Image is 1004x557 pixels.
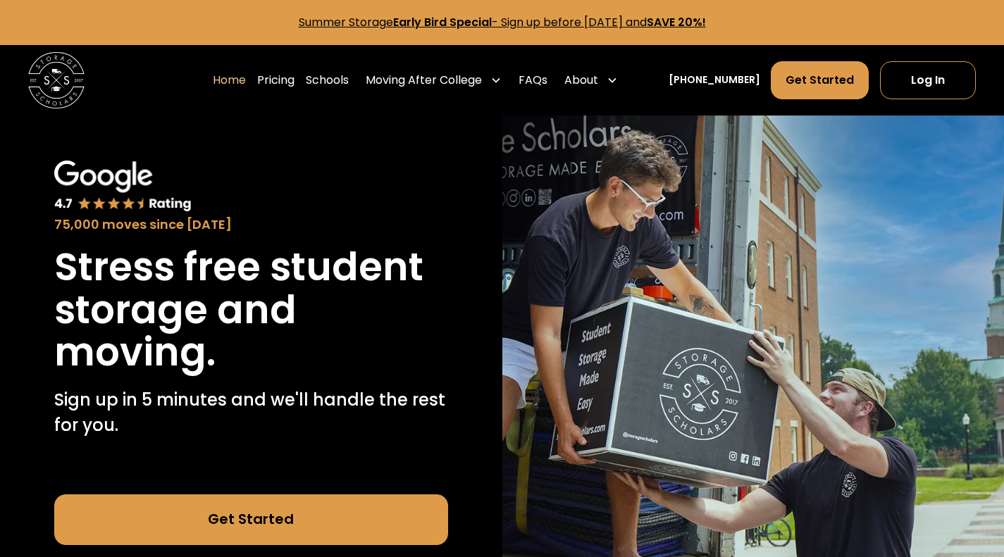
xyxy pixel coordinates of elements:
a: Log In [880,61,976,99]
a: Get Started [771,61,869,99]
a: Schools [306,61,349,100]
div: Moving After College [366,72,482,89]
a: Get Started [54,494,448,545]
strong: SAVE 20%! [647,14,706,30]
a: Summer StorageEarly Bird Special- Sign up before [DATE] andSAVE 20%! [299,14,706,30]
a: home [28,52,85,108]
div: Moving After College [360,61,507,100]
a: FAQs [519,61,547,100]
div: About [559,61,624,100]
p: Sign up in 5 minutes and we'll handle the rest for you. [54,387,448,438]
img: Storage Scholars main logo [28,52,85,108]
a: Pricing [257,61,295,100]
img: Google 4.7 star rating [54,161,192,213]
a: [PHONE_NUMBER] [669,73,760,87]
div: About [564,72,598,89]
div: 75,000 moves since [DATE] [54,215,448,234]
strong: Early Bird Special [393,14,492,30]
a: Home [213,61,246,100]
h1: Stress free student storage and moving. [54,246,448,373]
